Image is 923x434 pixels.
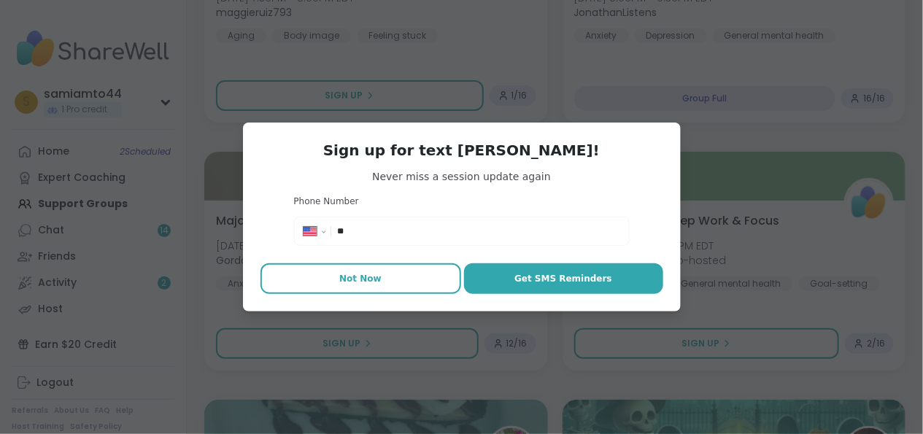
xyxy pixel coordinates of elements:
[260,169,663,184] span: Never miss a session update again
[339,272,382,285] span: Not Now
[260,263,461,294] button: Not Now
[464,263,663,294] button: Get SMS Reminders
[260,140,663,160] h3: Sign up for text [PERSON_NAME]!
[304,227,317,236] img: United States
[294,195,630,208] h3: Phone Number
[514,272,612,285] span: Get SMS Reminders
